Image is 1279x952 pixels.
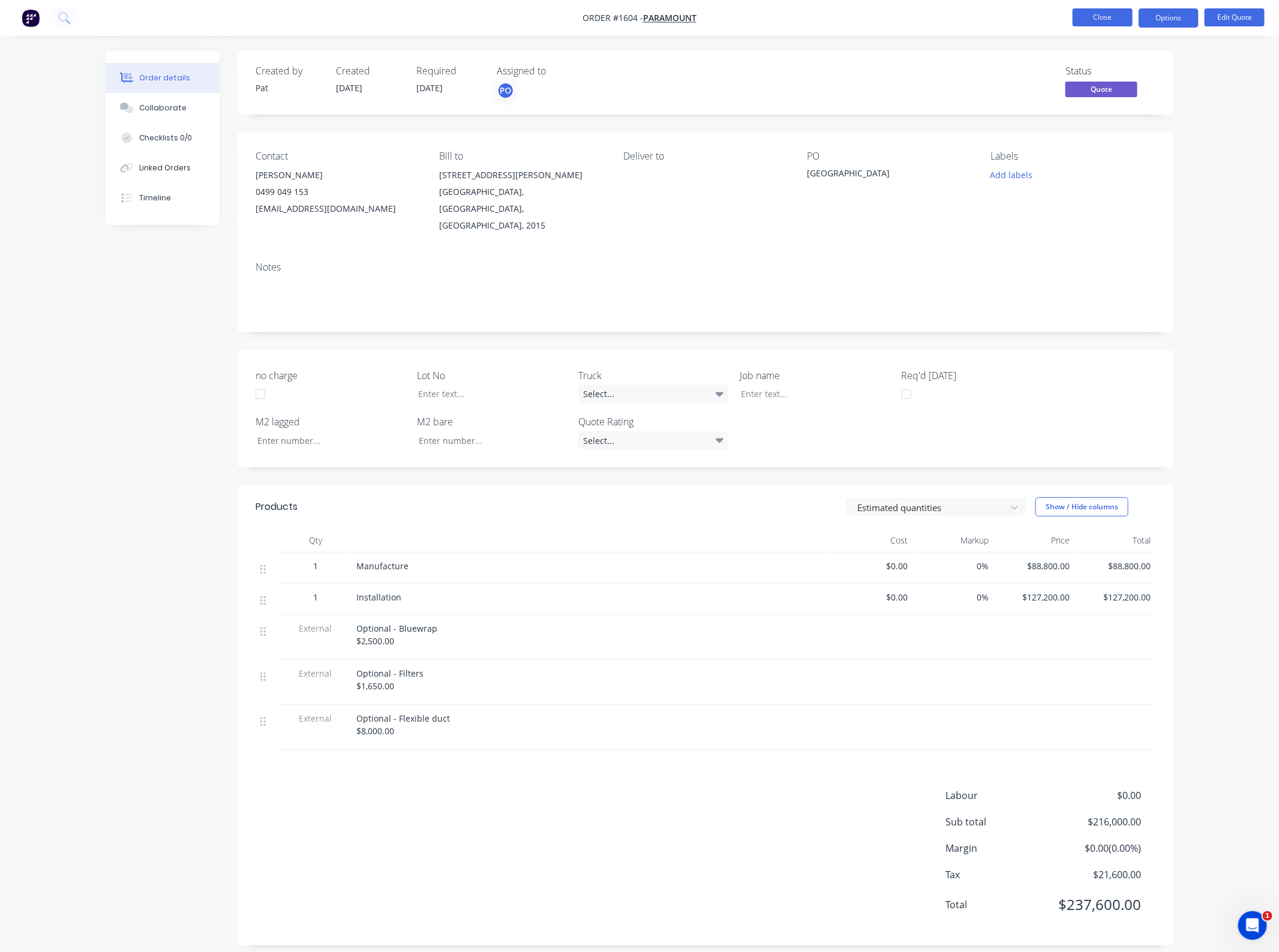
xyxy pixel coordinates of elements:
[831,528,912,552] div: Cost
[336,65,402,77] div: Created
[1263,911,1272,921] span: 1
[336,82,362,94] span: [DATE]
[1079,560,1151,572] span: $88,800.00
[356,668,424,692] span: Optional - Filters $1,650.00
[578,415,728,429] label: Quote Rating
[945,788,1052,803] span: Labour
[998,560,1070,572] span: $88,800.00
[1065,82,1137,97] span: Quote
[836,560,908,572] span: $0.00
[439,151,604,162] div: Bill to
[139,73,190,83] div: Order details
[807,167,957,184] div: [GEOGRAPHIC_DATA]
[409,431,567,449] input: Enter number...
[439,167,604,184] div: [STREET_ADDRESS][PERSON_NAME]
[256,262,1155,273] div: Notes
[912,528,993,552] div: Markup
[356,560,409,572] span: Manufacture
[416,65,482,77] div: Required
[256,415,406,429] label: M2 lagged
[106,93,220,123] button: Collaborate
[578,431,728,449] div: Select...
[497,65,617,77] div: Assigned to
[984,167,1039,183] button: Add labels
[1052,894,1141,915] span: $237,600.00
[1139,8,1199,28] button: Options
[439,184,604,234] div: [GEOGRAPHIC_DATA], [GEOGRAPHIC_DATA], [GEOGRAPHIC_DATA], 2015
[945,841,1052,855] span: Margin
[1074,528,1155,552] div: Total
[139,163,191,173] div: Linked Orders
[1035,497,1128,516] button: Show / Hide columns
[497,82,515,100] button: PO
[356,591,401,603] span: Installation
[945,867,1052,882] span: Tax
[139,103,187,113] div: Collaborate
[416,82,443,94] span: [DATE]
[902,368,1052,383] label: Req'd [DATE]
[1238,911,1267,940] iframe: Intercom live chat
[643,13,696,24] a: Paramount
[106,123,220,153] button: Checklists 0/0
[356,623,437,647] span: Optional - Bluewrap $2,500.00
[836,591,908,603] span: $0.00
[284,712,347,725] span: External
[139,133,192,143] div: Checklists 0/0
[578,368,728,383] label: Truck
[945,815,1052,829] span: Sub total
[356,713,450,737] span: Optional - Flexible duct $8,000.00
[256,500,298,514] div: Products
[1052,788,1141,803] span: $0.00
[256,167,420,217] div: [PERSON_NAME]0499 049 153[EMAIL_ADDRESS][DOMAIN_NAME]
[1052,815,1141,829] span: $216,000.00
[439,167,604,234] div: [STREET_ADDRESS][PERSON_NAME][GEOGRAPHIC_DATA], [GEOGRAPHIC_DATA], [GEOGRAPHIC_DATA], 2015
[1052,867,1141,882] span: $21,600.00
[313,560,318,572] span: 1
[991,151,1155,162] div: Labels
[583,13,643,24] span: Order #1604 -
[256,65,322,77] div: Created by
[1205,8,1265,26] button: Edit Quote
[256,200,420,217] div: [EMAIL_ADDRESS][DOMAIN_NAME]
[247,431,406,449] input: Enter number...
[623,151,788,162] div: Deliver to
[998,591,1070,603] span: $127,200.00
[417,415,567,429] label: M2 bare
[106,183,220,213] button: Timeline
[1079,591,1151,603] span: $127,200.00
[256,82,322,94] div: Pat
[917,560,989,572] span: 0%
[106,63,220,93] button: Order details
[1052,841,1141,855] span: $0.00 ( 0.00 %)
[256,368,406,383] label: no charge
[917,591,989,603] span: 0%
[578,385,728,403] div: Select...
[284,667,347,680] span: External
[313,591,318,603] span: 1
[807,151,971,162] div: PO
[256,167,420,184] div: [PERSON_NAME]
[993,528,1074,552] div: Price
[1073,8,1133,26] button: Close
[22,9,40,27] img: Factory
[106,153,220,183] button: Linked Orders
[256,151,420,162] div: Contact
[945,897,1052,912] span: Total
[1065,65,1155,77] div: Status
[280,528,352,552] div: Qty
[256,184,420,200] div: 0499 049 153
[284,622,347,635] span: External
[417,368,567,383] label: Lot No
[139,193,171,203] div: Timeline
[740,368,890,383] label: Job name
